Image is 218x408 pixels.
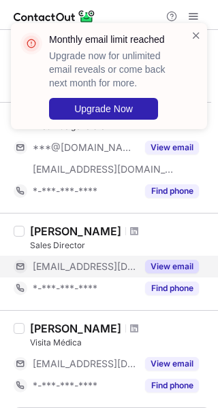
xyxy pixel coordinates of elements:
[145,357,199,371] button: Reveal Button
[145,260,199,273] button: Reveal Button
[20,33,42,54] img: error
[145,282,199,295] button: Reveal Button
[145,379,199,392] button: Reveal Button
[74,103,133,114] span: Upgrade Now
[30,322,121,335] div: [PERSON_NAME]
[30,224,121,238] div: [PERSON_NAME]
[49,98,158,120] button: Upgrade Now
[33,163,174,175] span: [EMAIL_ADDRESS][DOMAIN_NAME]
[30,337,210,349] div: Visita Médica
[33,260,137,273] span: [EMAIL_ADDRESS][DOMAIN_NAME]
[49,33,174,46] header: Monthly email limit reached
[33,358,137,370] span: [EMAIL_ADDRESS][DOMAIN_NAME]
[145,184,199,198] button: Reveal Button
[14,8,95,24] img: ContactOut v5.3.10
[49,49,174,90] p: Upgrade now for unlimited email reveals or come back next month for more.
[30,239,210,252] div: Sales Director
